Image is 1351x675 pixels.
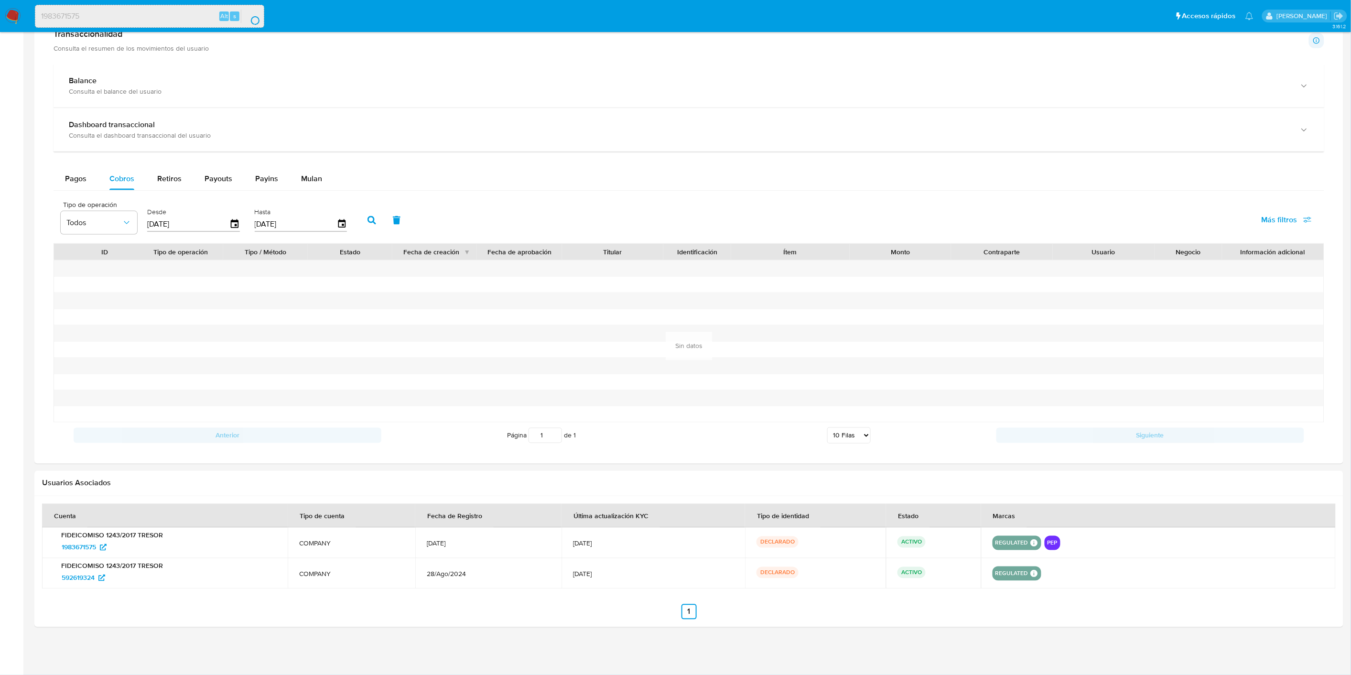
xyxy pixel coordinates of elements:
span: Alt [220,11,228,21]
span: Accesos rápidos [1182,11,1236,21]
a: Salir [1334,11,1344,21]
span: s [233,11,236,21]
span: 3.161.2 [1332,22,1346,30]
a: Notificaciones [1245,12,1254,20]
p: gregorio.negri@mercadolibre.com [1276,11,1330,21]
h2: Usuarios Asociados [42,479,1336,488]
input: Buscar usuario o caso... [35,10,264,22]
button: search-icon [241,10,260,23]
